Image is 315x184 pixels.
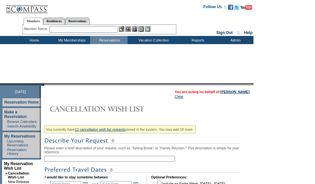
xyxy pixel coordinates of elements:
td: Reports [178,36,216,44]
img: blank.gif [44,83,45,86]
a: Sign Out [216,30,233,35]
img: b_calculator.gif [145,26,150,32]
img: Impersonate [132,26,137,32]
a: Become our fan on Facebook [228,7,233,10]
td: · [6,139,7,147]
img: View [125,26,131,32]
a: Browse Calendars [7,120,37,124]
a: Reservation Home [4,100,39,105]
a: Reservations [65,18,90,25]
a: Follow us on Twitter [234,7,239,10]
td: · [6,124,7,128]
b: Optional Preferences: [151,175,187,179]
td: Reservations [90,36,128,44]
a: 12 cancellation wish list requests [75,127,126,131]
a: Reservation History [7,148,26,156]
td: Admin [216,36,254,44]
img: b_edit.gif [119,26,124,32]
a: Clear [175,94,183,98]
td: Vacation Collection [128,36,178,44]
a: Subscribe to our YouTube Channel [240,7,252,10]
a: My Reservations [4,134,35,139]
span: [DATE] [15,90,26,94]
img: Become our fan on Facebook [228,5,233,10]
td: Home [15,36,52,44]
b: I would like to stay sometime between [45,175,108,179]
td: · [6,120,7,124]
a: [PERSON_NAME] [220,90,250,94]
a: Cancellation Wish List [8,171,29,179]
a: Make a Reservation [4,110,27,119]
a: Search Availability [7,124,36,128]
td: My Memberships [52,36,90,44]
a: Residences [43,18,65,25]
img: Subscribe to our YouTube Channel [240,5,252,10]
a: My Reservation Wish List [4,161,33,171]
b: » [5,171,7,175]
img: promoShadowLeftCorner.gif [42,83,44,86]
img: Cancellation Wish List [44,102,175,115]
span: You are acting on behalf of: [175,90,250,94]
a: Help [244,30,253,35]
img: Follow us on Twitter [234,5,239,10]
img: Reservations [138,26,144,32]
div: You currently have stored in the system. You may add 18 more. [44,125,196,133]
td: Follow Us :: [203,4,227,12]
a: Upcoming Reservations [7,139,28,147]
td: · [6,148,7,156]
a: Members [24,18,44,25]
span: :: [237,30,240,35]
div: Member Name: [24,26,49,32]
